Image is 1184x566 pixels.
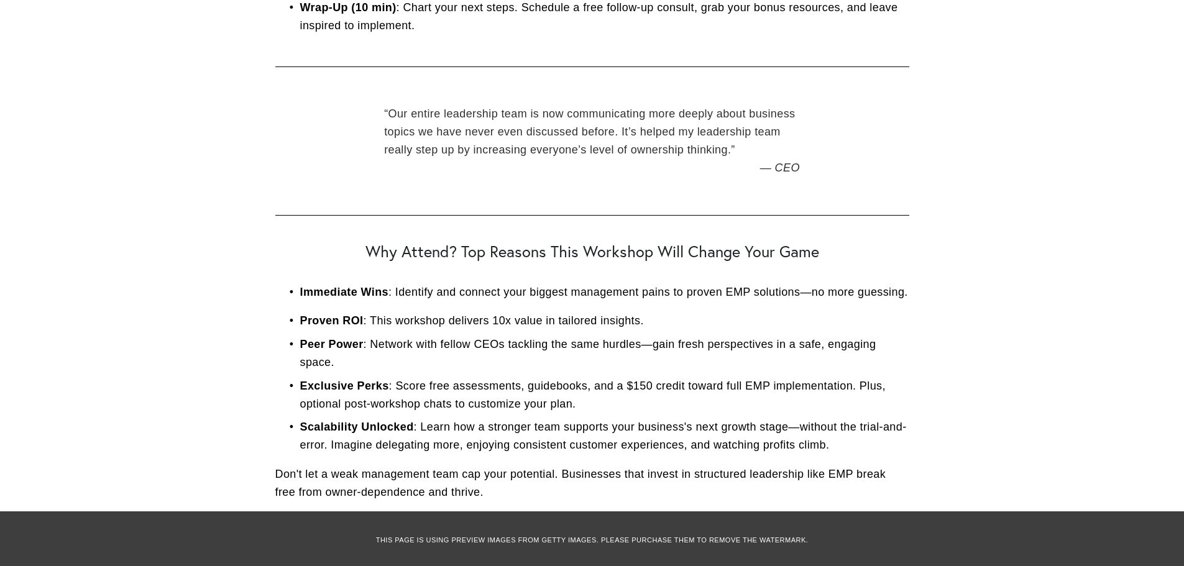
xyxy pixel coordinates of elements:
img: Rough Water SEO [9,60,177,211]
a: Need help? [19,73,40,94]
span: ” [731,144,735,156]
strong: Scalability Unlocked [300,421,414,433]
strong: Peer Power [300,338,364,350]
p: : This workshop delivers 10x value in tailored insights. [300,312,909,330]
p: : Identify and connect your biggest management pains to proven EMP solutions—no more guessing. [300,283,909,301]
p: : Network with fellow CEOs tackling the same hurdles—gain fresh perspectives in a safe, engaging ... [300,335,909,372]
blockquote: Our entire leadership team is now communicating more deeply about business topics we have never e... [384,105,800,158]
strong: Exclusive Perks [300,380,389,392]
img: SEOSpace [88,9,99,21]
p: Don't let a weak management team cap your potential. Businesses that invest in structured leaders... [275,465,909,501]
p: Get ready! [27,31,160,43]
strong: Wrap-Up (10 min) [300,1,397,14]
p: : Learn how a stronger team supports your business's next growth stage—without the trial-and-erro... [300,418,909,454]
strong: Proven ROI [300,314,364,327]
h2: Why Attend? Top Reasons This Workshop Will Change Your Game [275,242,909,261]
p: : Score free assessments, guidebooks, and a $150 credit toward full EMP implementation. Plus, opt... [300,377,909,413]
span: This page is using preview images from Getty Images. Please purchase them to remove the watermark. [376,536,809,544]
p: Plugin is loading... [27,43,160,56]
strong: Immediate Wins [300,286,388,298]
figcaption: — CEO [384,159,800,177]
span: “ [384,107,388,120]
